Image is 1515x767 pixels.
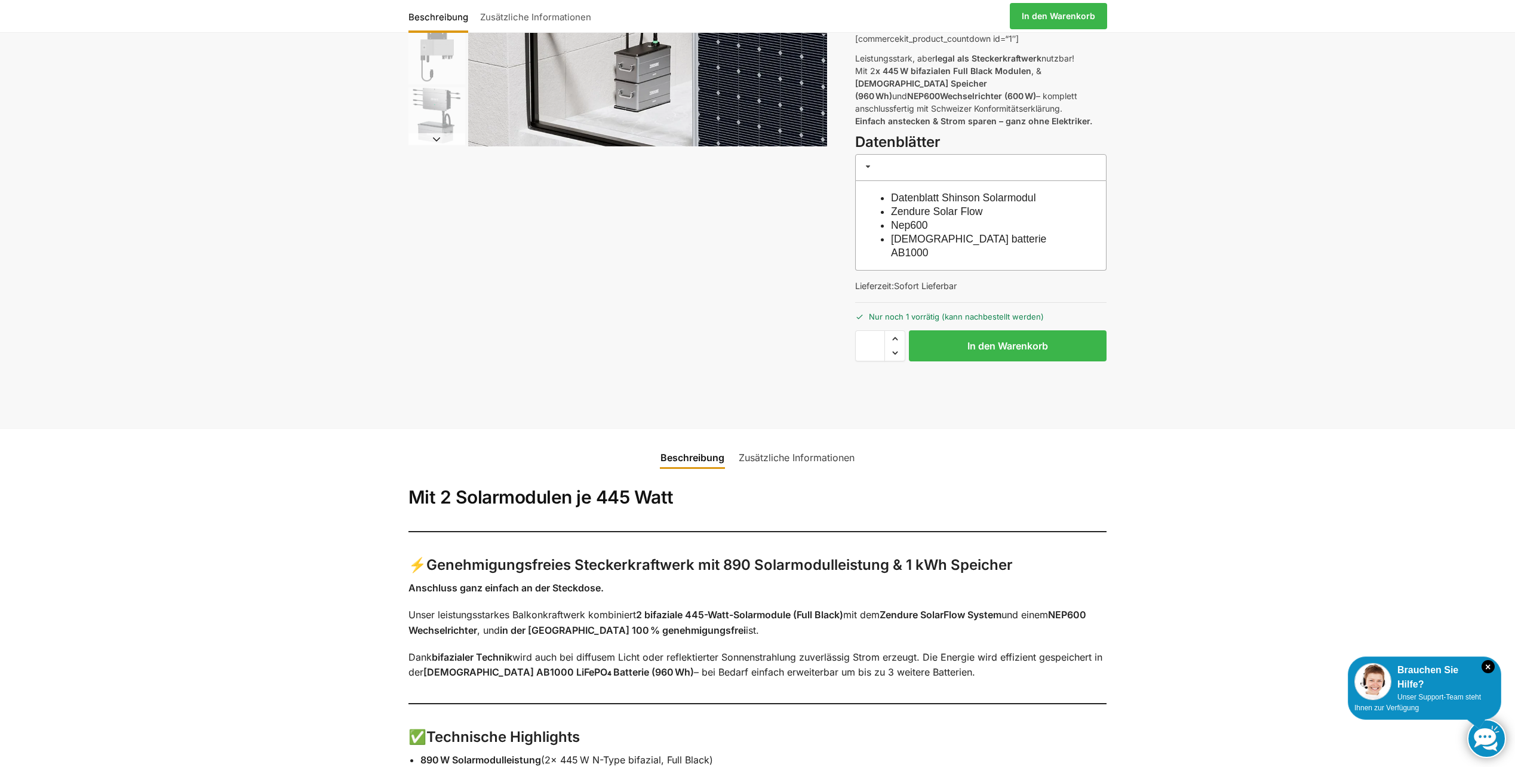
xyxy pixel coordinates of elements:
[500,624,746,636] strong: in der [GEOGRAPHIC_DATA] 100 % genehmigungsfrei
[408,87,465,144] img: Zendure-Solaflow
[408,650,1107,680] p: Dank wird auch bei diffusem Licht oder reflektierter Sonnenstrahlung zuverlässig Strom erzeugt. D...
[423,666,694,678] strong: [DEMOGRAPHIC_DATA] AB1000 LiFePO₄ Batterie (960 Wh)
[1354,663,1391,700] img: Customer service
[408,609,1086,636] strong: NEP600 Wechselrichter
[935,53,1041,63] strong: legal als Steckerkraftwerk
[1354,693,1481,712] span: Unser Support-Team steht Ihnen zur Verfügung
[885,331,905,346] span: Increase quantity
[408,486,1107,509] h2: Mit 2 Solarmodulen je 445 Watt
[875,66,1031,76] strong: x 445 W bifazialen Full Black Modulen
[909,330,1107,361] button: In den Warenkorb
[894,281,957,291] span: Sofort Lieferbar
[907,91,1036,101] strong: NEP600Wechselrichter (600 W)
[1482,660,1495,673] i: Schließen
[420,754,541,766] strong: 890 W Solarmodulleistung
[636,609,843,621] strong: 2 bifaziale 445-Watt-Solarmodule (Full Black)
[891,219,928,231] a: Nep600
[426,728,580,745] strong: Technische Highlights
[855,281,957,291] span: Lieferzeit:
[880,609,1001,621] strong: Zendure SolarFlow System
[408,133,465,145] button: Next slide
[408,582,604,594] strong: Anschluss ganz einfach an der Steckdose.
[408,608,1107,638] p: Unser leistungsstarkes Balkonkraftwerk kombiniert mit dem und einem , und ist.
[405,26,465,85] li: 5 / 6
[855,116,1092,126] strong: Einfach anstecken & Strom sparen – ganz ohne Elektriker.
[653,443,732,472] a: Beschreibung
[474,2,597,30] a: Zusätzliche Informationen
[855,302,1107,323] p: Nur noch 1 vorrätig (kann nachbestellt werden)
[855,330,885,361] input: Produktmenge
[405,85,465,145] li: 6 / 6
[408,27,465,84] img: nep-microwechselrichter-600w
[408,2,474,30] a: Beschreibung
[426,556,1013,573] strong: Genehmigungsfreies Steckerkraftwerk mit 890 Solarmodulleistung & 1 kWh Speicher
[853,369,1109,402] iframe: Sicherer Rahmen für schnelle Bezahlvorgänge
[432,651,512,663] strong: bifazialer Technik
[891,233,1046,259] a: [DEMOGRAPHIC_DATA] batterie AB1000
[408,555,1107,576] h3: ⚡
[855,52,1107,127] p: Leistungsstark, aber nutzbar! Mit 2 , & und – komplett anschlussfertig mit Schweizer Konformitäts...
[855,132,1107,153] h3: Datenblätter
[855,78,987,101] strong: [DEMOGRAPHIC_DATA] Speicher (960 Wh)
[891,205,983,217] a: Zendure Solar Flow
[885,345,905,361] span: Reduce quantity
[732,443,862,472] a: Zusätzliche Informationen
[891,192,1036,204] a: Datenblatt Shinson Solarmodul
[1354,663,1495,692] div: Brauchen Sie Hilfe?
[408,727,1107,748] h3: ✅
[855,32,1107,45] p: [commercekit_product_countdown id=“1″]
[1010,3,1107,29] a: In den Warenkorb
